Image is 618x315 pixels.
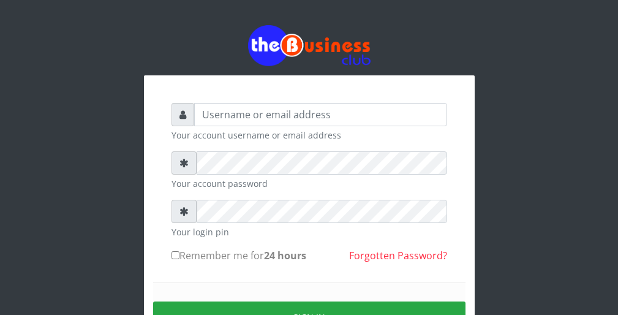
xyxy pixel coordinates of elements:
[171,248,306,263] label: Remember me for
[264,249,306,262] b: 24 hours
[349,249,447,262] a: Forgotten Password?
[171,177,447,190] small: Your account password
[171,251,179,259] input: Remember me for24 hours
[171,226,447,238] small: Your login pin
[194,103,447,126] input: Username or email address
[171,129,447,142] small: Your account username or email address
